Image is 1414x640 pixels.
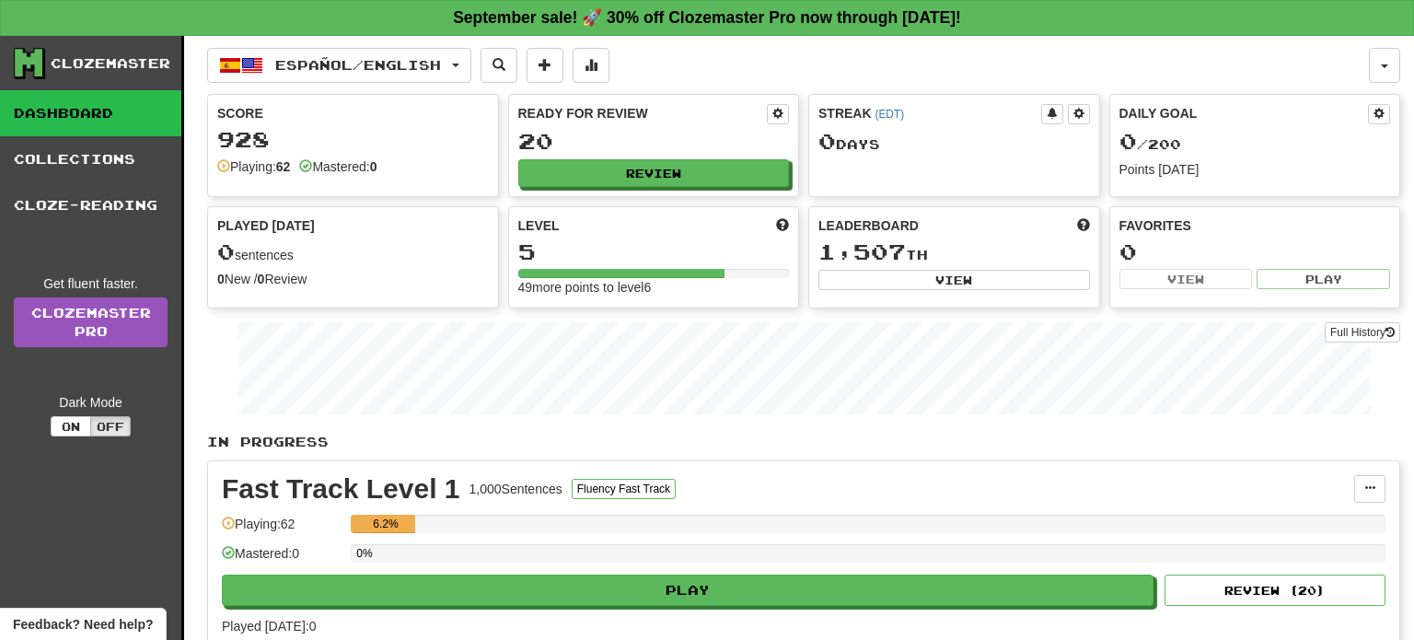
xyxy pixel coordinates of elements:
[222,515,342,545] div: Playing: 62
[90,416,131,436] button: Off
[518,159,790,187] button: Review
[222,619,316,634] span: Played [DATE]: 0
[818,240,1090,264] div: th
[527,48,563,83] button: Add sentence to collection
[356,515,414,533] div: 6.2%
[370,159,377,174] strong: 0
[1119,136,1181,152] span: / 200
[1257,269,1390,289] button: Play
[1077,216,1090,235] span: This week in points, UTC
[818,104,1041,122] div: Streak
[222,475,460,503] div: Fast Track Level 1
[1119,240,1391,263] div: 0
[222,575,1153,606] button: Play
[518,216,560,235] span: Level
[217,104,489,122] div: Score
[217,157,290,176] div: Playing:
[217,270,489,288] div: New / Review
[481,48,517,83] button: Search sentences
[299,157,377,176] div: Mastered:
[1325,322,1400,343] button: Full History
[14,393,168,412] div: Dark Mode
[518,278,790,297] div: 49 more points to level 6
[217,240,489,264] div: sentences
[1119,269,1253,289] button: View
[51,416,91,436] button: On
[217,216,315,235] span: Played [DATE]
[258,272,265,286] strong: 0
[573,48,609,83] button: More stats
[207,48,471,83] button: Español/English
[776,216,789,235] span: Score more points to level up
[14,297,168,347] a: ClozemasterPro
[518,104,768,122] div: Ready for Review
[1119,216,1391,235] div: Favorites
[818,239,906,264] span: 1,507
[1119,160,1391,179] div: Points [DATE]
[875,108,904,121] a: (EDT)
[469,480,562,498] div: 1,000 Sentences
[51,54,170,73] div: Clozemaster
[453,8,961,27] strong: September sale! 🚀 30% off Clozemaster Pro now through [DATE]!
[217,272,225,286] strong: 0
[13,615,153,634] span: Open feedback widget
[518,130,790,153] div: 20
[818,130,1090,154] div: Day s
[276,159,291,174] strong: 62
[222,544,342,575] div: Mastered: 0
[217,128,489,151] div: 928
[818,216,919,235] span: Leaderboard
[518,240,790,263] div: 5
[1119,128,1137,154] span: 0
[275,57,441,73] span: Español / English
[217,239,235,264] span: 0
[818,270,1090,290] button: View
[207,433,1400,451] p: In Progress
[1119,104,1369,124] div: Daily Goal
[14,274,168,293] div: Get fluent faster.
[572,479,676,499] button: Fluency Fast Track
[1165,575,1385,606] button: Review (20)
[818,128,836,154] span: 0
